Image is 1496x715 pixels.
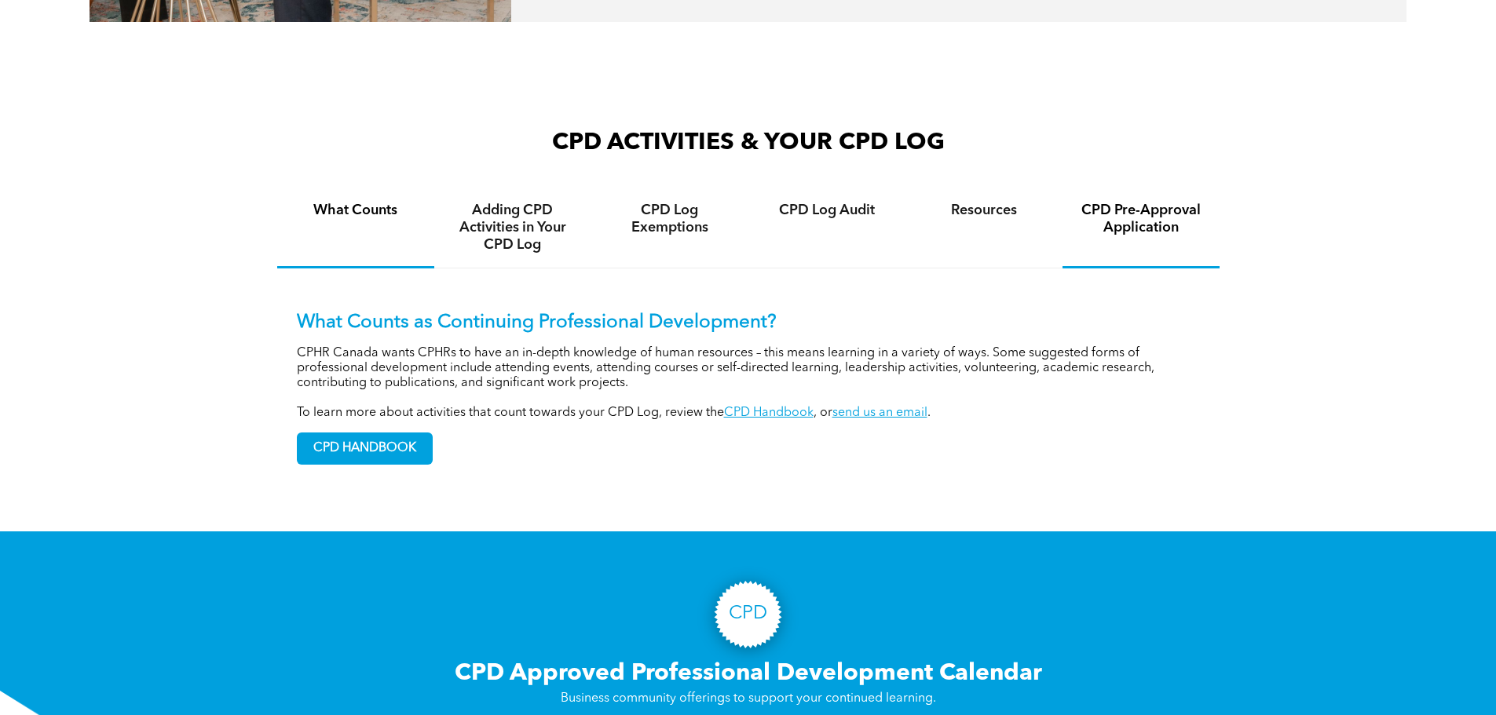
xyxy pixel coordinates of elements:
h4: Resources [920,202,1048,219]
span: CPD HANDBOOK [298,433,432,464]
p: To learn more about activities that count towards your CPD Log, review the , or . [297,406,1200,421]
h4: What Counts [291,202,420,219]
a: CPD Handbook [724,407,814,419]
span: CPD Approved Professional Development Calendar [455,662,1042,685]
h3: CPD [729,603,767,626]
h4: CPD Pre-Approval Application [1077,202,1205,236]
a: send us an email [832,407,927,419]
span: CPD ACTIVITIES & YOUR CPD LOG [552,131,945,155]
a: CPD HANDBOOK [297,432,433,465]
h4: CPD Log Exemptions [605,202,734,236]
p: What Counts as Continuing Professional Development? [297,312,1200,334]
h4: CPD Log Audit [763,202,891,219]
h4: Adding CPD Activities in Your CPD Log [448,202,577,254]
p: CPHR Canada wants CPHRs to have an in-depth knowledge of human resources – this means learning in... [297,346,1200,391]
